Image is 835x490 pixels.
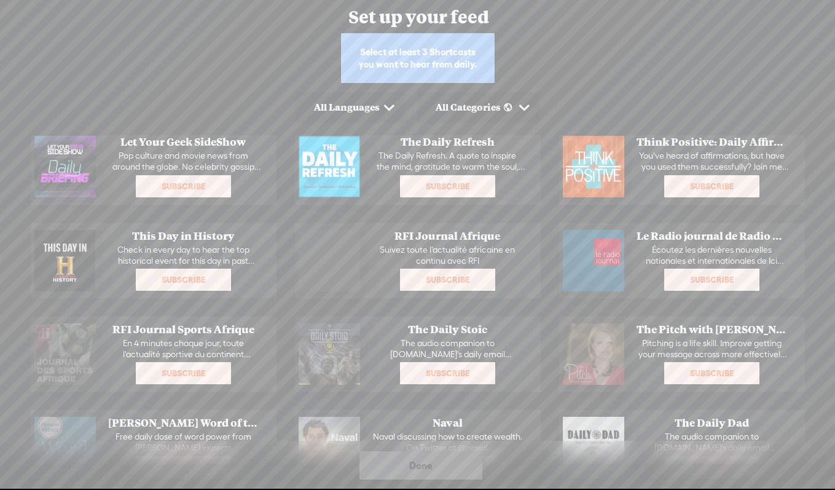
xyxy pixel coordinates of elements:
img: http%3A%2F%2Fres.cloudinary.com%2Ftrebble-fm%2Fimage%2Fupload%2Fv1580254825%2Fcom.trebble.trebble... [34,417,96,478]
span: Subscribe [401,270,494,290]
img: http%3A%2F%2Fres.cloudinary.com%2Ftrebble-fm%2Fimage%2Fupload%2Fv1543790162%2Fcom.trebble.trebble... [34,323,96,385]
span: Le Radio journal de Radio Canada [630,229,793,243]
div: All Categories [436,101,515,114]
p: Écoutez les dernières nouvelles nationales et internationales de Ici Radio-Canada Première. [630,244,793,266]
p: The audio companion to [DOMAIN_NAME]'s daily email meditations, read by [PERSON_NAME]. Each daily... [366,338,529,360]
p: Suivez toute l'actualité africaine en continu avec RFI [366,244,529,266]
p: The audio companion to [DOMAIN_NAME]’s daily email meditations on fatherhood, read by [PERSON_NAM... [630,431,793,453]
span: Subscribe [665,363,758,383]
img: http%3A%2F%2Fres.cloudinary.com%2Ftrebble-fm%2Fimage%2Fupload%2Fv1580255756%2Fcom.trebble.trebble... [563,417,624,478]
img: http%3A%2F%2Fres.cloudinary.com%2Ftrebble-fm%2Fimage%2Fupload%2Fv1543783444%2Fcom.trebble.trebble... [563,230,624,291]
span: [PERSON_NAME] Word of the Day [102,416,265,430]
span: The Daily Dad [630,416,793,430]
span: Subscribe [401,363,494,383]
img: http%3A%2F%2Fres.cloudinary.com%2Ftrebble-fm%2Fimage%2Fupload%2Fv1580769991%2Fcom.trebble.trebble... [34,230,96,291]
p: Naval discussing how to create wealth. On Twitter at @naval. [366,431,529,453]
img: http%3A%2F%2Fres.cloudinary.com%2Ftrebble-fm%2Fimage%2Fupload%2Fv1579820494%2Fcom.trebble.trebble... [563,323,624,385]
span: Think Positive: Daily Affirmations [630,135,793,149]
span: The Daily Stoic [366,323,529,336]
span: Subscribe [137,270,230,290]
img: http%3A%2F%2Fres.cloudinary.com%2Ftrebble-fm%2Fimage%2Fupload%2Fv1559457251%2Fcom.trebble.trebble... [563,136,624,197]
span: The Pitch with [PERSON_NAME] [630,323,793,336]
span: This Day in History [102,229,265,243]
div: Select at least 3 Shortcasts you want to hear from daily. [341,33,495,83]
span: Done [409,456,433,475]
img: http%3A%2F%2Fres.cloudinary.com%2Ftrebble-fm%2Fimage%2Fupload%2Fv1554661029%2Fcom.trebble.trebble... [34,136,96,197]
span: Let Your Geek SideShow [102,135,265,149]
span: Subscribe [665,270,758,290]
span: RFI Journal Sports Afrique [102,323,265,336]
p: Check in every day to hear the top historical event for this day in past years. [102,244,265,266]
img: http%3A%2F%2Fres.cloudinary.com%2Ftrebble-fm%2Fimage%2Fupload%2Fv1553865821%2Fcom.trebble.trebble... [299,417,360,478]
div: All Languages [314,101,380,114]
p: You've heard of affirmations, but have you used them successfully? Join me daily and I'll guide y... [630,150,793,172]
span: RFI Journal Afrique [366,229,529,243]
img: http%3A%2F%2Fres.cloudinary.com%2Ftrebble-fm%2Fimage%2Fupload%2Fv1530228332%2Fcom.trebble.trebble... [299,136,360,197]
p: Free daily dose of word power from [PERSON_NAME] experts [102,431,265,453]
div: Set up your feed [1,1,804,32]
span: Subscribe [137,176,230,196]
img: http%3A%2F%2Fres.cloudinary.com%2Ftrebble-fm%2Fimage%2Fupload%2Fv1549838910%2Fcom.trebble.trebble... [299,323,360,385]
span: The Daily Refresh [366,135,529,149]
p: Pitching is a life skill. Improve getting your message across more effectively using [DATE] techn... [630,338,793,360]
span: Subscribe [137,363,230,383]
p: Pop culture and movie news from around the globe. No celebrity gossip here, just the most importa... [102,150,265,172]
span: Subscribe [401,176,494,196]
span: Subscribe [665,176,758,196]
p: The Daily Refresh. A quote to inspire the mind, gratitude to warm the soul, and guided breathing ... [366,150,529,172]
span: Naval [366,416,529,430]
p: En 4 minutes chaque jour, toute l'actualité sportive du continent africain et des sportifs [DEMOG... [102,338,265,360]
